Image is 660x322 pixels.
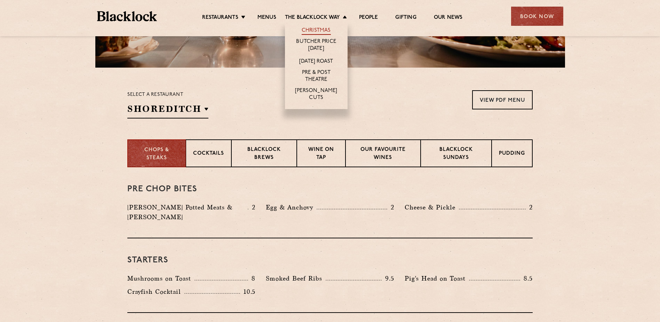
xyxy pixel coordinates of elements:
[240,287,255,296] p: 10.5
[428,146,484,162] p: Blacklock Sundays
[520,274,533,283] p: 8.5
[127,256,533,265] h3: Starters
[127,185,533,194] h3: Pre Chop Bites
[382,274,394,283] p: 9.5
[97,11,157,21] img: BL_Textured_Logo-footer-cropped.svg
[405,274,469,283] p: Pig's Head on Toast
[405,202,459,212] p: Cheese & Pickle
[299,58,333,66] a: [DATE] Roast
[292,38,341,53] a: Butcher Price [DATE]
[359,14,378,22] a: People
[526,203,533,212] p: 2
[127,274,194,283] p: Mushrooms on Toast
[127,202,248,222] p: [PERSON_NAME] Potted Meats & [PERSON_NAME]
[304,146,338,162] p: Wine on Tap
[434,14,463,22] a: Our News
[387,203,394,212] p: 2
[266,274,326,283] p: Smoked Beef Ribs
[511,7,563,26] div: Book Now
[266,202,317,212] p: Egg & Anchovy
[395,14,416,22] a: Gifting
[202,14,238,22] a: Restaurants
[127,103,208,118] h2: Shoreditch
[135,146,178,162] p: Chops & Steaks
[285,14,340,22] a: The Blacklock Way
[292,69,341,84] a: Pre & Post Theatre
[257,14,276,22] a: Menus
[193,150,224,159] p: Cocktails
[127,287,184,297] p: Crayfish Cocktail
[239,146,289,162] p: Blacklock Brews
[499,150,525,159] p: Pudding
[472,90,533,109] a: View PDF Menu
[292,87,341,102] a: [PERSON_NAME] Cuts
[353,146,413,162] p: Our favourite wines
[302,27,331,35] a: Christmas
[127,90,208,99] p: Select a restaurant
[248,274,255,283] p: 8
[248,203,255,212] p: 2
